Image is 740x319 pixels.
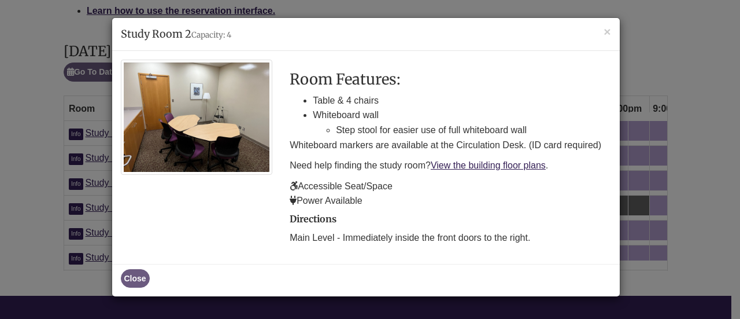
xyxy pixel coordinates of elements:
button: Close [121,269,150,288]
p: Main Level - Immediately inside the front doors to the right. [290,230,610,245]
a: View the building floor plans [431,160,546,170]
div: directions [290,214,610,245]
button: Close [604,25,610,38]
h3: Room Features: [290,71,610,87]
small: Capacity: 4 [191,30,231,40]
span: × [604,25,610,38]
p: Whiteboard markers are available at the Circulation Desk. (ID card required) [290,138,610,153]
p: Need help finding the study room? . [290,158,610,173]
h2: Directions [290,214,610,225]
img: Study Room 2 [121,60,273,175]
h4: Study Room 2 [121,27,611,42]
div: description [290,71,610,208]
li: Whiteboard wall [313,108,610,137]
li: Table & 4 chairs [313,93,610,108]
li: Step stool for easier use of full whiteboard wall [336,123,610,138]
p: Accessible Seat/Space Power Available [290,179,610,208]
